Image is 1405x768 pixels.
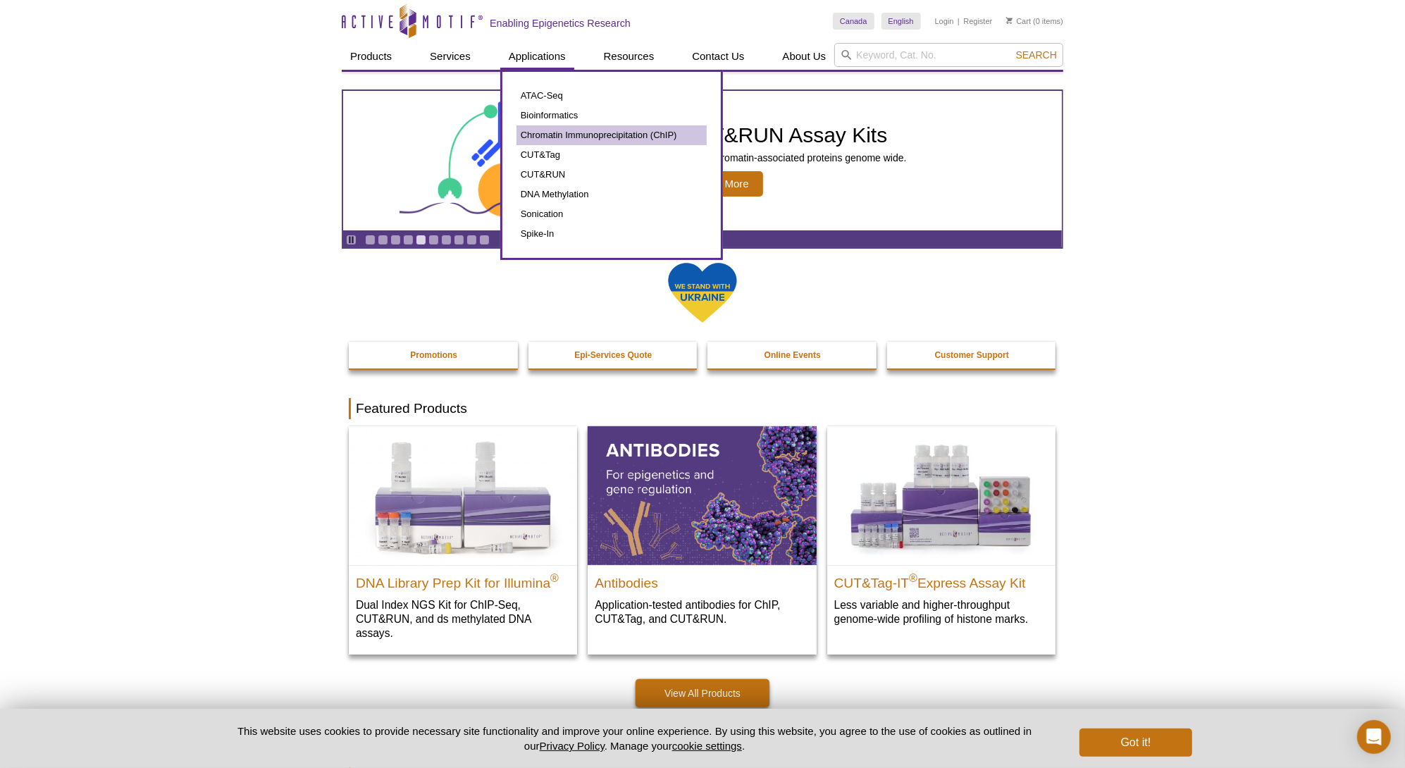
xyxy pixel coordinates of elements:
[707,342,878,368] a: Online Events
[516,145,707,165] a: CUT&Tag
[595,43,663,70] a: Resources
[963,16,992,26] a: Register
[346,235,357,245] a: Toggle autoplay
[683,43,753,70] a: Contact Us
[935,350,1009,360] strong: Customer Support
[356,597,570,640] p: Dual Index NGS Kit for ChIP-Seq, CUT&RUN, and ds methylated DNA assays.
[681,151,907,164] p: Target chromatin-associated proteins genome wide.
[774,43,835,70] a: About Us
[356,569,570,590] h2: DNA Library Prep Kit for Illumina
[213,724,1056,753] p: This website uses cookies to provide necessary site functionality and improve your online experie...
[516,106,707,125] a: Bioinformatics
[365,235,376,245] a: Go to slide 1
[403,235,414,245] a: Go to slide 4
[441,235,452,245] a: Go to slide 7
[1357,720,1391,754] div: Open Intercom Messenger
[1012,49,1061,61] button: Search
[935,16,954,26] a: Login
[378,235,388,245] a: Go to slide 2
[588,426,816,564] img: All Antibodies
[595,597,809,626] p: Application-tested antibodies for ChIP, CUT&Tag, and CUT&RUN.
[349,426,577,564] img: DNA Library Prep Kit for Illumina
[479,235,490,245] a: Go to slide 10
[416,235,426,245] a: Go to slide 5
[574,350,652,360] strong: Epi-Services Quote
[887,342,1058,368] a: Customer Support
[516,125,707,145] a: Chromatin Immunoprecipitation (ChIP)
[834,43,1063,67] input: Keyword, Cat. No.
[528,342,699,368] a: Epi-Services Quote
[516,165,707,185] a: CUT&RUN
[1006,16,1031,26] a: Cart
[636,679,769,707] a: View All Products
[1006,17,1013,24] img: Your Cart
[516,86,707,106] a: ATAC-Seq
[827,426,1056,564] img: CUT&Tag-IT® Express Assay Kit
[540,740,605,752] a: Privacy Policy
[1006,13,1063,30] li: (0 items)
[765,350,821,360] strong: Online Events
[428,235,439,245] a: Go to slide 6
[516,204,707,224] a: Sonication
[342,43,400,70] a: Products
[1079,729,1192,757] button: Got it!
[958,13,960,30] li: |
[466,235,477,245] a: Go to slide 9
[516,185,707,204] a: DNA Methylation
[827,426,1056,640] a: CUT&Tag-IT® Express Assay Kit CUT&Tag-IT®Express Assay Kit Less variable and higher-throughput ge...
[550,572,559,584] sup: ®
[1016,49,1057,61] span: Search
[343,91,1062,230] article: CUT&RUN Assay Kits
[349,398,1056,419] h2: Featured Products
[834,569,1048,590] h2: CUT&Tag-IT Express Assay Kit
[909,572,917,584] sup: ®
[516,224,707,244] a: Spike-In
[400,97,611,225] img: CUT&RUN Assay Kits
[667,261,738,324] img: We Stand With Ukraine
[349,426,577,654] a: DNA Library Prep Kit for Illumina DNA Library Prep Kit for Illumina® Dual Index NGS Kit for ChIP-...
[343,91,1062,230] a: CUT&RUN Assay Kits CUT&RUN Assay Kits Target chromatin-associated proteins genome wide. Learn More
[454,235,464,245] a: Go to slide 8
[349,342,519,368] a: Promotions
[881,13,921,30] a: English
[490,17,631,30] h2: Enabling Epigenetics Research
[834,597,1048,626] p: Less variable and higher-throughput genome-wide profiling of histone marks​.
[595,569,809,590] h2: Antibodies
[588,426,816,640] a: All Antibodies Antibodies Application-tested antibodies for ChIP, CUT&Tag, and CUT&RUN.
[681,125,907,146] h2: CUT&RUN Assay Kits
[421,43,479,70] a: Services
[410,350,457,360] strong: Promotions
[833,13,874,30] a: Canada
[390,235,401,245] a: Go to slide 3
[500,43,574,70] a: Applications
[672,740,742,752] button: cookie settings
